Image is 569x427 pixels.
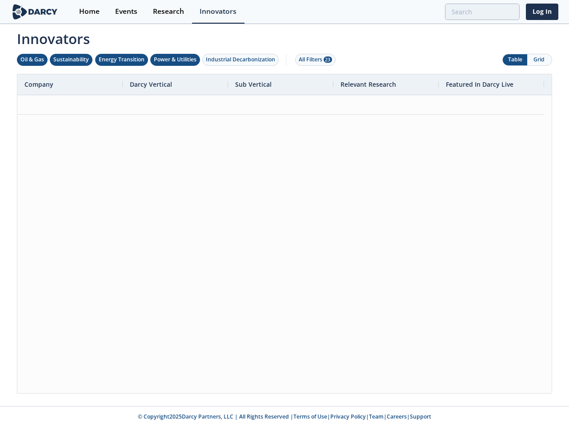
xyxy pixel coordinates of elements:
div: Sustainability [53,56,89,64]
div: Research [153,8,184,15]
span: Relevant Research [341,80,396,89]
a: Support [410,413,431,420]
img: logo-wide.svg [11,4,59,20]
div: All Filters [299,56,332,64]
button: Oil & Gas [17,54,48,66]
button: Power & Utilities [150,54,200,66]
span: Sub Vertical [235,80,272,89]
p: © Copyright 2025 Darcy Partners, LLC | All Rights Reserved | | | | | [12,413,557,421]
button: Energy Transition [95,54,148,66]
div: Innovators [200,8,236,15]
a: Careers [387,413,407,420]
a: Log In [526,4,558,20]
div: Oil & Gas [20,56,44,64]
span: Darcy Vertical [130,80,172,89]
span: Innovators [11,25,558,49]
button: Industrial Decarbonization [202,54,279,66]
div: Home [79,8,100,15]
a: Terms of Use [293,413,327,420]
input: Advanced Search [445,4,520,20]
button: All Filters 23 [295,54,336,66]
button: Grid [527,54,552,65]
button: Table [503,54,527,65]
div: Power & Utilities [154,56,196,64]
span: Featured In Darcy Live [446,80,513,89]
div: Events [115,8,137,15]
button: Sustainability [50,54,92,66]
div: Energy Transition [99,56,144,64]
div: Industrial Decarbonization [206,56,275,64]
a: Privacy Policy [330,413,366,420]
span: Company [24,80,53,89]
a: Team [369,413,384,420]
span: 23 [324,56,332,63]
